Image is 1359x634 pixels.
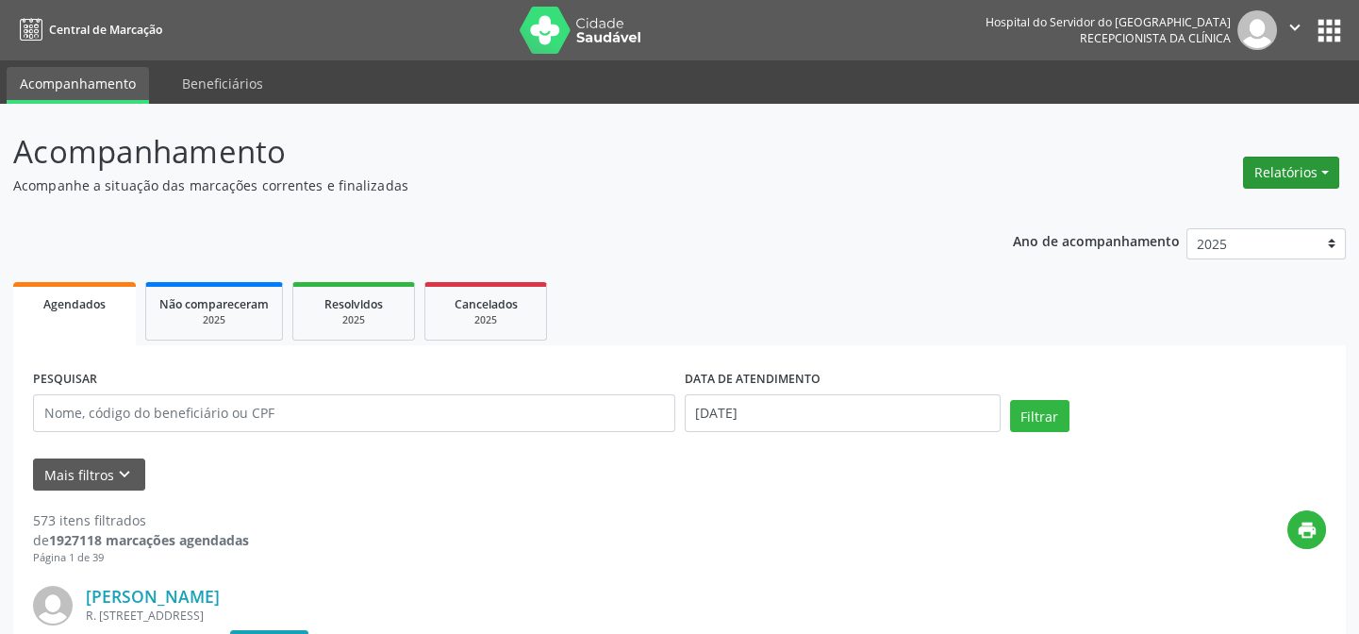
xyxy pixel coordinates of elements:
span: Recepcionista da clínica [1080,30,1231,46]
i:  [1284,17,1305,38]
button: apps [1313,14,1346,47]
a: Beneficiários [169,67,276,100]
p: Acompanhamento [13,128,946,175]
a: [PERSON_NAME] [86,586,220,607]
span: Central de Marcação [49,22,162,38]
button: Filtrar [1010,400,1069,432]
div: 2025 [159,313,269,327]
i: keyboard_arrow_down [114,464,135,485]
img: img [1237,10,1277,50]
div: 2025 [439,313,533,327]
div: 573 itens filtrados [33,510,249,530]
button: print [1287,510,1326,549]
p: Acompanhe a situação das marcações correntes e finalizadas [13,175,946,195]
label: PESQUISAR [33,365,97,394]
a: Central de Marcação [13,14,162,45]
button: Mais filtroskeyboard_arrow_down [33,459,145,492]
p: Ano de acompanhamento [1013,228,1180,252]
div: 2025 [307,313,401,327]
span: Agendados [43,296,106,312]
button: Relatórios [1243,157,1339,189]
span: Resolvidos [324,296,383,312]
div: Hospital do Servidor do [GEOGRAPHIC_DATA] [986,14,1231,30]
a: Acompanhamento [7,67,149,104]
img: img [33,586,73,626]
div: de [33,530,249,550]
span: Cancelados [455,296,518,312]
strong: 1927118 marcações agendadas [49,531,249,549]
span: Não compareceram [159,296,269,312]
input: Selecione um intervalo [685,394,1001,432]
i: print [1297,520,1318,541]
button:  [1277,10,1313,50]
label: DATA DE ATENDIMENTO [685,365,820,394]
div: R. [STREET_ADDRESS] [86,608,1043,624]
div: Página 1 de 39 [33,550,249,566]
input: Nome, código do beneficiário ou CPF [33,394,675,432]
